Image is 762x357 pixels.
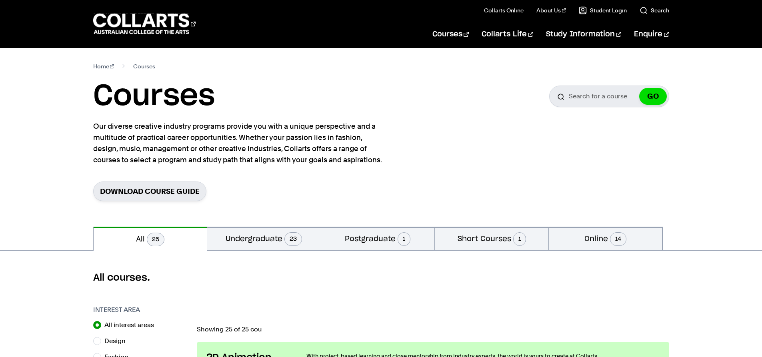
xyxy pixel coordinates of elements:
span: 1 [513,232,526,246]
div: Go to homepage [93,12,196,35]
label: All interest areas [104,319,160,331]
a: Student Login [579,6,627,14]
button: Postgraduate1 [321,227,435,250]
a: Collarts Online [484,6,524,14]
h2: All courses. [93,271,669,284]
input: Search for a course [549,86,669,107]
span: 23 [284,232,302,246]
a: Download Course Guide [93,181,206,201]
p: Our diverse creative industry programs provide you with a unique perspective and a multitude of p... [93,121,385,166]
button: All25 [94,227,207,251]
button: Short Courses1 [435,227,548,250]
a: Home [93,61,114,72]
span: 1 [398,232,410,246]
label: Design [104,335,132,347]
a: Search [640,6,669,14]
button: GO [639,88,667,105]
span: 14 [610,232,626,246]
button: Online14 [549,227,662,250]
a: Collarts Life [482,21,533,48]
a: Study Information [546,21,621,48]
a: About Us [536,6,566,14]
h3: Interest Area [93,305,189,315]
button: Undergraduate23 [207,227,321,250]
p: Showing 25 of 25 cou [197,326,669,333]
span: 25 [147,233,164,246]
a: Enquire [634,21,669,48]
a: Courses [432,21,469,48]
h1: Courses [93,78,215,114]
span: Courses [133,61,155,72]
